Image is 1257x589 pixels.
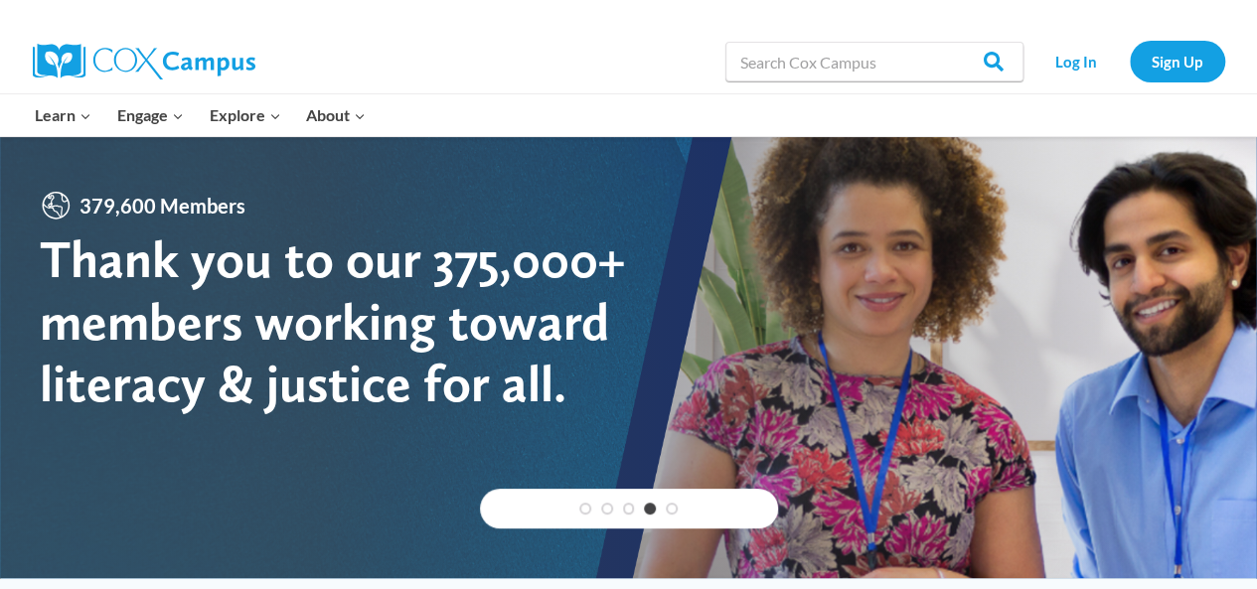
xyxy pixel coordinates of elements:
[579,503,591,515] a: 1
[197,94,294,136] button: Child menu of Explore
[1130,41,1225,81] a: Sign Up
[725,42,1023,81] input: Search Cox Campus
[644,503,656,515] a: 4
[1033,41,1225,81] nav: Secondary Navigation
[23,94,379,136] nav: Primary Navigation
[33,44,255,79] img: Cox Campus
[1033,41,1120,81] a: Log In
[601,503,613,515] a: 2
[40,228,628,414] div: Thank you to our 375,000+ members working toward literacy & justice for all.
[72,190,253,221] span: 379,600 Members
[23,94,105,136] button: Child menu of Learn
[293,94,379,136] button: Child menu of About
[623,503,635,515] a: 3
[104,94,197,136] button: Child menu of Engage
[666,503,678,515] a: 5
